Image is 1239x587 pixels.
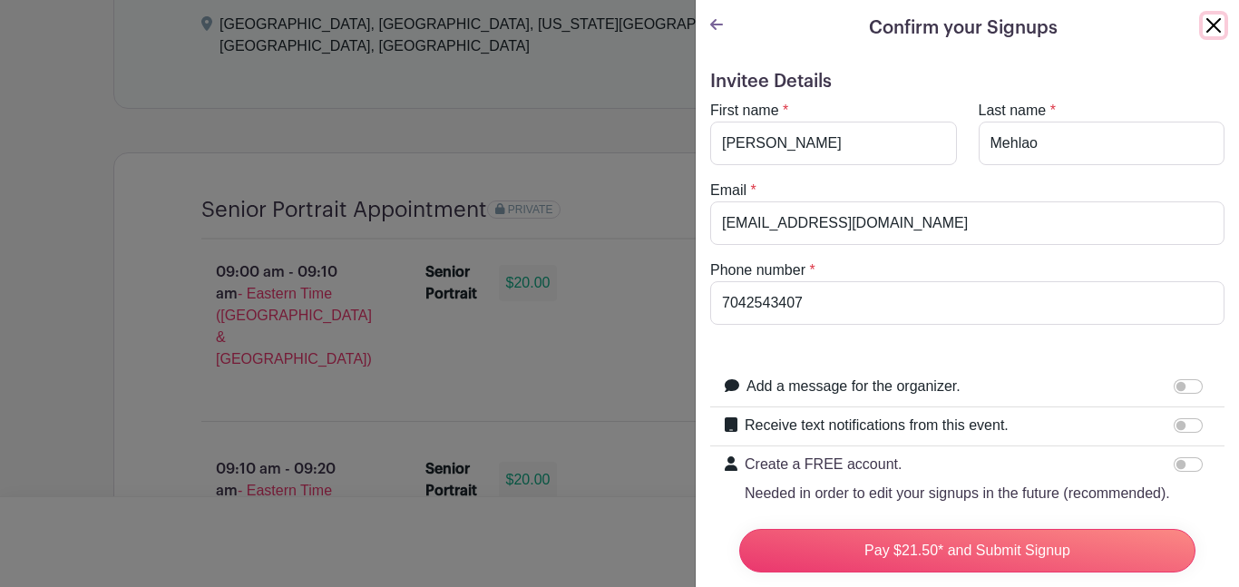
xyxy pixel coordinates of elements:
button: Close [1203,15,1224,36]
p: Create a FREE account. [745,454,1170,475]
h5: Confirm your Signups [869,15,1058,42]
input: Pay $21.50* and Submit Signup [739,529,1195,572]
label: First name [710,100,779,122]
label: Receive text notifications from this event. [745,415,1009,436]
label: Email [710,180,746,201]
p: Needed in order to edit your signups in the future (recommended). [745,483,1170,504]
h5: Invitee Details [710,71,1224,93]
label: Phone number [710,259,805,281]
label: Last name [979,100,1047,122]
label: Add a message for the organizer. [746,376,961,397]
